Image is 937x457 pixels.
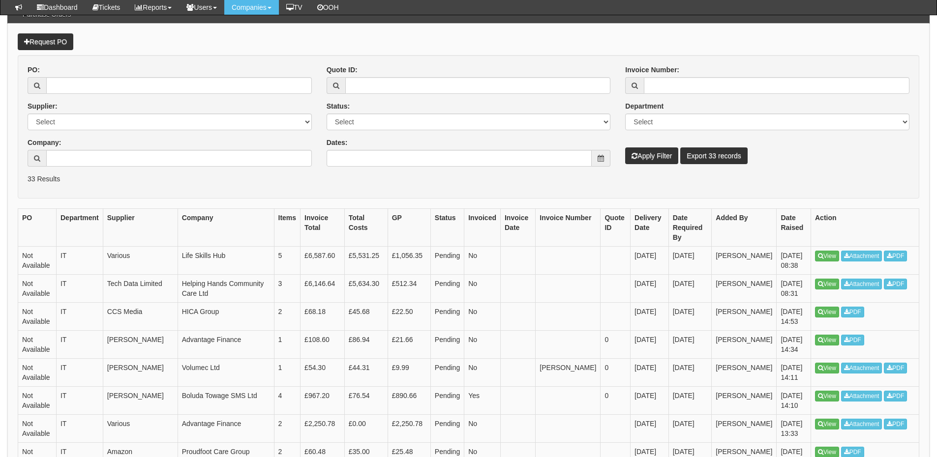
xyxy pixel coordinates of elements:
td: Pending [430,414,464,442]
td: 0 [601,330,631,358]
a: Export 33 records [680,147,748,164]
a: View [815,279,839,289]
td: Pending [430,246,464,274]
td: [DATE] 08:38 [777,246,811,274]
td: £2,250.78 [301,414,345,442]
th: Invoice Number [536,208,601,246]
td: [DATE] [631,330,669,358]
th: Items [274,208,301,246]
th: Invoiced [464,208,501,246]
label: Dates: [327,138,348,147]
td: £5,634.30 [344,274,388,302]
td: [DATE] [631,246,669,274]
label: Company: [28,138,61,147]
td: £0.00 [344,414,388,442]
a: PDF [884,391,907,401]
a: Attachment [841,391,882,401]
td: [DATE] 14:10 [777,386,811,414]
th: Action [811,208,919,246]
td: [DATE] [668,414,712,442]
td: [DATE] [668,274,712,302]
td: [DATE] [668,330,712,358]
th: Quote ID [601,208,631,246]
td: £68.18 [301,302,345,330]
td: [PERSON_NAME] [712,358,777,386]
td: £1,056.35 [388,246,430,274]
td: [DATE] 14:34 [777,330,811,358]
td: 2 [274,414,301,442]
a: PDF [884,279,907,289]
td: Not Available [18,358,57,386]
th: Delivery Date [631,208,669,246]
td: 0 [601,386,631,414]
label: Quote ID: [327,65,358,75]
a: Attachment [841,279,882,289]
td: £44.31 [344,358,388,386]
td: £890.66 [388,386,430,414]
td: 1 [274,330,301,358]
th: Supplier [103,208,178,246]
td: Helping Hands Community Care Ltd [178,274,274,302]
label: Invoice Number: [625,65,679,75]
td: [DATE] [631,274,669,302]
td: Not Available [18,302,57,330]
td: IT [56,330,103,358]
td: HICA Group [178,302,274,330]
a: PDF [841,335,864,345]
td: Volumec Ltd [178,358,274,386]
td: IT [56,358,103,386]
th: PO [18,208,57,246]
a: PDF [884,363,907,373]
td: [DATE] [631,386,669,414]
td: [DATE] [668,246,712,274]
td: £21.66 [388,330,430,358]
td: [DATE] [631,414,669,442]
th: GP [388,208,430,246]
td: [DATE] [631,358,669,386]
td: Not Available [18,386,57,414]
th: Department [56,208,103,246]
td: IT [56,302,103,330]
label: Supplier: [28,101,58,111]
td: IT [56,246,103,274]
td: Pending [430,302,464,330]
td: £6,146.64 [301,274,345,302]
td: [PERSON_NAME] [712,302,777,330]
td: [DATE] 08:31 [777,274,811,302]
td: 5 [274,246,301,274]
td: [DATE] [668,386,712,414]
td: £86.94 [344,330,388,358]
td: Not Available [18,330,57,358]
td: £967.20 [301,386,345,414]
td: [PERSON_NAME] [103,358,178,386]
td: Life Skills Hub [178,246,274,274]
th: Added By [712,208,777,246]
td: Not Available [18,246,57,274]
td: Pending [430,358,464,386]
td: No [464,330,501,358]
td: [PERSON_NAME] [712,274,777,302]
td: 2 [274,302,301,330]
a: Request PO [18,33,73,50]
a: View [815,307,839,317]
td: Tech Data Limited [103,274,178,302]
td: No [464,358,501,386]
td: £9.99 [388,358,430,386]
td: [DATE] 14:53 [777,302,811,330]
td: 3 [274,274,301,302]
td: [PERSON_NAME] [712,414,777,442]
td: CCS Media [103,302,178,330]
td: [DATE] [668,302,712,330]
a: PDF [884,251,907,261]
td: 4 [274,386,301,414]
td: 0 [601,358,631,386]
td: [PERSON_NAME] [536,358,601,386]
td: £6,587.60 [301,246,345,274]
a: Attachment [841,363,882,373]
a: Attachment [841,419,882,429]
th: Status [430,208,464,246]
td: [DATE] 14:11 [777,358,811,386]
td: Advantage Finance [178,414,274,442]
th: Date Raised [777,208,811,246]
td: IT [56,274,103,302]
